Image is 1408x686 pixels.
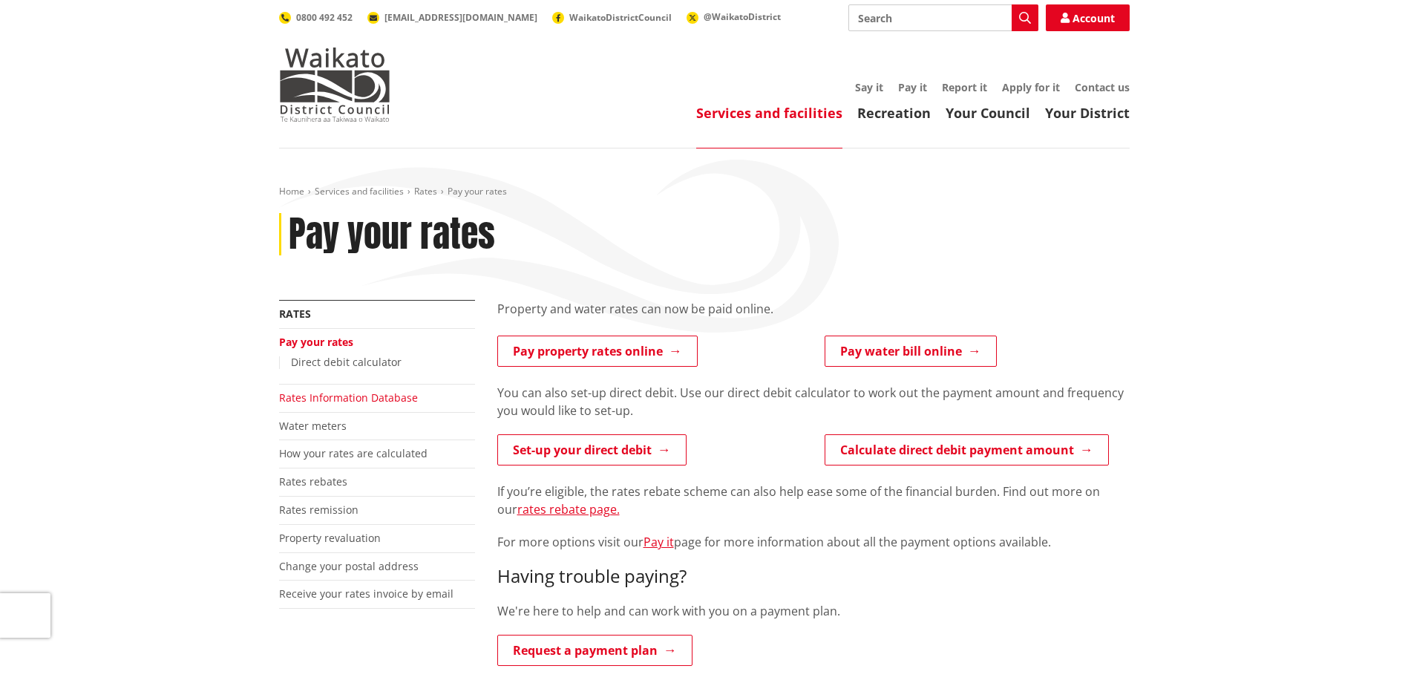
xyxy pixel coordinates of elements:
[497,384,1130,419] p: You can also set-up direct debit. Use our direct debit calculator to work out the payment amount ...
[497,533,1130,551] p: For more options visit our page for more information about all the payment options available.
[279,391,418,405] a: Rates Information Database
[1002,80,1060,94] a: Apply for it
[367,11,537,24] a: [EMAIL_ADDRESS][DOMAIN_NAME]
[497,300,1130,336] div: Property and water rates can now be paid online.
[279,186,1130,198] nav: breadcrumb
[279,446,428,460] a: How your rates are calculated
[942,80,987,94] a: Report it
[289,213,495,256] h1: Pay your rates
[855,80,883,94] a: Say it
[279,11,353,24] a: 0800 492 452
[569,11,672,24] span: WaikatoDistrictCouncil
[1045,104,1130,122] a: Your District
[825,434,1109,465] a: Calculate direct debit payment amount
[517,501,620,517] a: rates rebate page.
[497,635,692,666] a: Request a payment plan
[497,566,1130,587] h3: Having trouble paying?
[687,10,781,23] a: @WaikatoDistrict
[279,335,353,349] a: Pay your rates
[696,104,842,122] a: Services and facilities
[497,434,687,465] a: Set-up your direct debit
[644,534,674,550] a: Pay it
[1046,4,1130,31] a: Account
[825,336,997,367] a: Pay water bill online
[291,355,402,369] a: Direct debit calculator
[552,11,672,24] a: WaikatoDistrictCouncil
[384,11,537,24] span: [EMAIL_ADDRESS][DOMAIN_NAME]
[497,336,698,367] a: Pay property rates online
[704,10,781,23] span: @WaikatoDistrict
[296,11,353,24] span: 0800 492 452
[857,104,931,122] a: Recreation
[279,419,347,433] a: Water meters
[279,587,453,601] a: Receive your rates invoice by email
[414,185,437,197] a: Rates
[497,483,1130,518] p: If you’re eligible, the rates rebate scheme can also help ease some of the financial burden. Find...
[279,559,419,573] a: Change your postal address
[1075,80,1130,94] a: Contact us
[946,104,1030,122] a: Your Council
[279,307,311,321] a: Rates
[279,474,347,489] a: Rates rebates
[1340,624,1393,677] iframe: Messenger Launcher
[315,185,404,197] a: Services and facilities
[279,48,390,122] img: Waikato District Council - Te Kaunihera aa Takiwaa o Waikato
[279,185,304,197] a: Home
[848,4,1038,31] input: Search input
[497,602,1130,620] p: We're here to help and can work with you on a payment plan.
[279,531,381,545] a: Property revaluation
[448,185,507,197] span: Pay your rates
[898,80,927,94] a: Pay it
[279,503,358,517] a: Rates remission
